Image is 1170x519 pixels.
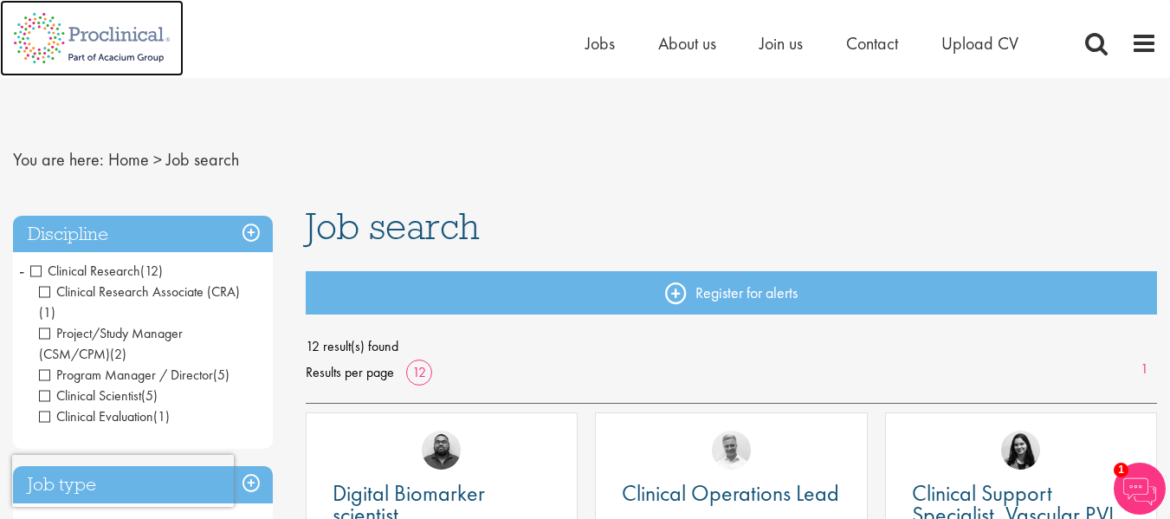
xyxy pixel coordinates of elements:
[108,148,149,171] a: breadcrumb link
[39,282,240,301] span: Clinical Research Associate (CRA)
[153,148,162,171] span: >
[141,386,158,405] span: (5)
[39,386,141,405] span: Clinical Scientist
[39,324,183,363] span: Project/Study Manager (CSM/CPM)
[760,32,803,55] a: Join us
[39,366,229,384] span: Program Manager / Director
[622,478,839,508] span: Clinical Operations Lead
[12,455,234,507] iframe: reCAPTCHA
[1114,463,1128,477] span: 1
[153,407,170,425] span: (1)
[422,431,461,470] img: Ashley Bennett
[306,360,394,386] span: Results per page
[406,363,432,381] a: 12
[19,257,24,283] span: -
[166,148,239,171] span: Job search
[39,303,55,321] span: (1)
[658,32,716,55] a: About us
[30,262,140,280] span: Clinical Research
[712,431,751,470] img: Joshua Bye
[585,32,615,55] a: Jobs
[39,282,240,321] span: Clinical Research Associate (CRA)
[39,407,170,425] span: Clinical Evaluation
[306,203,480,250] span: Job search
[39,407,153,425] span: Clinical Evaluation
[306,334,1157,360] span: 12 result(s) found
[622,483,840,504] a: Clinical Operations Lead
[13,216,273,253] h3: Discipline
[1132,360,1157,380] a: 1
[140,262,163,280] span: (12)
[941,32,1018,55] a: Upload CV
[1114,463,1166,515] img: Chatbot
[13,148,104,171] span: You are here:
[846,32,898,55] a: Contact
[39,366,213,384] span: Program Manager / Director
[30,262,163,280] span: Clinical Research
[39,386,158,405] span: Clinical Scientist
[110,345,126,363] span: (2)
[306,271,1157,315] a: Register for alerts
[1001,431,1040,470] img: Indre Stankeviciute
[213,366,229,384] span: (5)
